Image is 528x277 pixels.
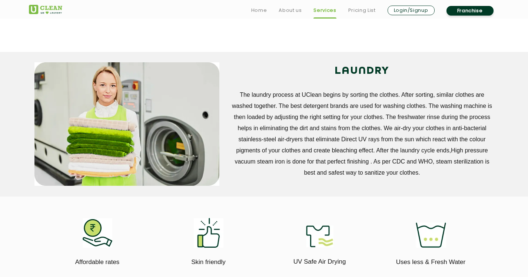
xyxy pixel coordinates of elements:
img: affordable_rates_11zon.webp [83,218,112,248]
h2: LAUNDRY [230,62,494,80]
img: uv_safe_air_drying_11zon.webp [306,225,333,247]
img: UClean Laundry and Dry Cleaning [29,5,62,14]
a: About us [279,6,302,15]
p: UV Safe Air Drying [270,257,370,267]
a: Home [251,6,267,15]
img: skin_friendly_11zon.webp [194,218,223,248]
p: The laundry process at UClean begins by sorting the clothes. After sorting, similar clothes are w... [230,89,494,178]
a: Services [313,6,336,15]
img: uses_less_fresh_water_11zon.webp [416,222,446,248]
p: Affordable rates [47,257,147,267]
a: Pricing List [348,6,376,15]
p: Skin friendly [159,257,259,267]
a: Franchise [446,6,494,16]
img: service_main_image_11zon.webp [34,62,219,186]
p: Uses less & Fresh Water [381,257,481,267]
a: Login/Signup [388,6,435,15]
